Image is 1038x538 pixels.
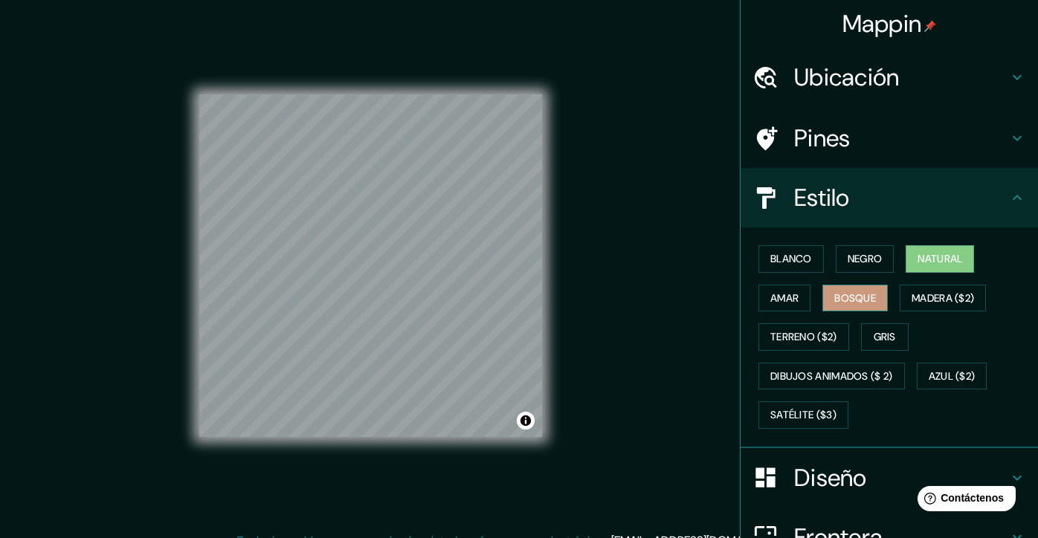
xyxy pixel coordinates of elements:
font: Satélite ($3) [770,406,836,424]
button: Alternar atribución [517,412,535,430]
font: Terreno ($2) [770,328,837,346]
font: Dibujos animados ($ 2) [770,367,893,386]
iframe: Help widget launcher [906,480,1022,522]
button: Negro [836,245,894,273]
h4: Pines [794,123,1008,153]
button: Bosque [822,285,888,312]
font: Azul ($2) [929,367,976,386]
button: Gris [861,323,909,351]
button: Dibujos animados ($ 2) [758,363,905,390]
div: Ubicación [741,48,1038,107]
font: Negro [848,250,883,268]
img: pin-icon.png [924,20,936,32]
button: Satélite ($3) [758,401,848,429]
div: Estilo [741,168,1038,227]
canvas: Mapa [199,94,542,437]
button: Natural [906,245,974,273]
font: Mappin [842,8,922,39]
font: Bosque [834,289,876,308]
button: Amar [758,285,810,312]
h4: Ubicación [794,62,1008,92]
font: Madera ($2) [912,289,974,308]
div: Pines [741,108,1038,168]
button: Azul ($2) [917,363,987,390]
font: Gris [874,328,896,346]
font: Blanco [770,250,812,268]
h4: Estilo [794,183,1008,213]
h4: Diseño [794,463,1008,493]
font: Amar [770,289,799,308]
button: Terreno ($2) [758,323,849,351]
button: Madera ($2) [900,285,986,312]
div: Diseño [741,448,1038,508]
button: Blanco [758,245,824,273]
font: Natural [918,250,962,268]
